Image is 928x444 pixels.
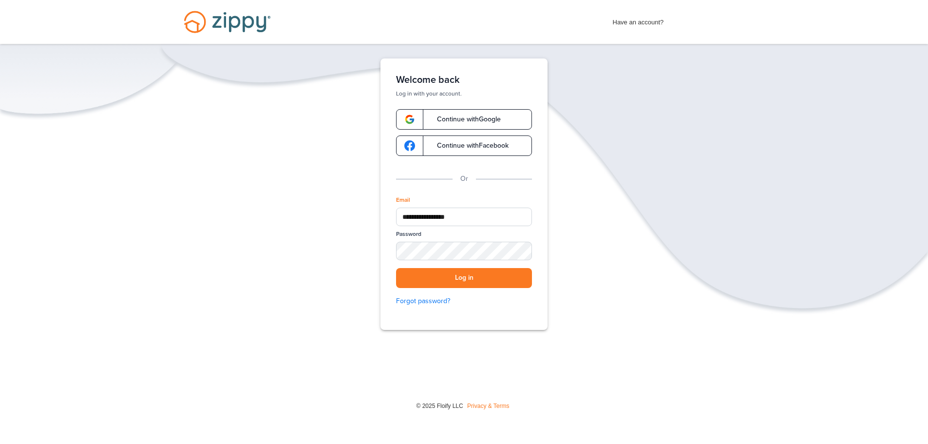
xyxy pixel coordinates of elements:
a: Privacy & Terms [467,403,509,409]
input: Email [396,208,532,226]
a: Forgot password? [396,296,532,307]
p: Or [460,174,468,184]
input: Password [396,242,532,260]
span: Continue with Google [427,116,501,123]
p: Log in with your account. [396,90,532,97]
img: google-logo [404,140,415,151]
span: Have an account? [613,12,664,28]
label: Password [396,230,421,238]
span: Continue with Facebook [427,142,509,149]
label: Email [396,196,410,204]
h1: Welcome back [396,74,532,86]
img: google-logo [404,114,415,125]
a: google-logoContinue withGoogle [396,109,532,130]
span: © 2025 Floify LLC [416,403,463,409]
button: Log in [396,268,532,288]
a: google-logoContinue withFacebook [396,135,532,156]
